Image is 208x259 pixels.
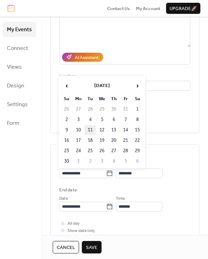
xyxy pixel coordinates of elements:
[120,104,131,114] td: 31
[73,125,84,135] td: 10
[85,94,96,104] th: Tu
[62,53,103,62] button: AI Assistant
[136,5,160,12] a: My Account
[68,227,95,234] span: Show date only
[116,195,125,202] span: Time
[61,79,72,93] span: ‹
[96,104,107,114] td: 29
[73,136,84,145] td: 17
[85,136,96,145] td: 18
[73,104,84,114] td: 27
[59,73,189,80] div: Location
[120,94,131,104] th: Fr
[132,115,143,124] td: 8
[73,146,84,156] td: 24
[61,146,72,156] td: 23
[96,115,107,124] td: 5
[132,146,143,156] td: 29
[59,195,68,202] span: Date
[85,156,96,166] td: 2
[132,156,143,166] td: 6
[108,146,119,156] td: 27
[120,156,131,166] td: 5
[132,94,143,104] th: Sa
[132,79,142,93] span: ›
[120,136,131,145] td: 21
[85,125,96,135] td: 11
[53,241,79,253] button: Cancel
[107,5,130,12] a: Contact Us
[82,241,102,253] button: Save
[7,99,28,110] span: Settings
[166,3,200,14] button: Upgrade🚀
[61,125,72,135] td: 9
[120,115,131,124] td: 7
[3,115,36,131] a: Form
[73,94,84,104] th: Mo
[7,118,19,129] span: Form
[73,78,131,93] th: [DATE]
[96,146,107,156] td: 26
[61,104,72,114] td: 26
[7,80,24,92] span: Design
[96,94,107,104] th: We
[108,136,119,145] td: 20
[108,94,119,104] th: Th
[96,125,107,135] td: 12
[73,156,84,166] td: 1
[68,234,92,241] span: Hide end time
[7,62,22,73] span: Views
[3,59,36,75] a: Views
[3,78,36,93] a: Design
[108,156,119,166] td: 4
[61,156,72,166] td: 30
[132,136,143,145] td: 22
[120,125,131,135] td: 14
[7,43,28,54] span: Connect
[59,187,77,193] div: End date
[3,97,36,112] a: Settings
[170,5,197,12] span: Upgrade 🚀
[132,125,143,135] td: 15
[57,244,75,251] span: Cancel
[96,136,107,145] td: 19
[86,244,97,251] span: Save
[68,220,80,227] span: All day
[75,54,98,61] div: AI Assistant
[3,22,36,37] a: My Events
[108,125,119,135] td: 13
[61,94,72,104] th: Su
[61,136,72,145] td: 16
[73,115,84,124] td: 3
[85,104,96,114] td: 28
[61,115,72,124] td: 2
[108,115,119,124] td: 6
[3,41,36,56] a: Connect
[7,24,32,35] span: My Events
[96,156,107,166] td: 3
[120,146,131,156] td: 28
[8,5,15,12] img: logo
[132,104,143,114] td: 1
[85,115,96,124] td: 4
[85,146,96,156] td: 25
[108,104,119,114] td: 30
